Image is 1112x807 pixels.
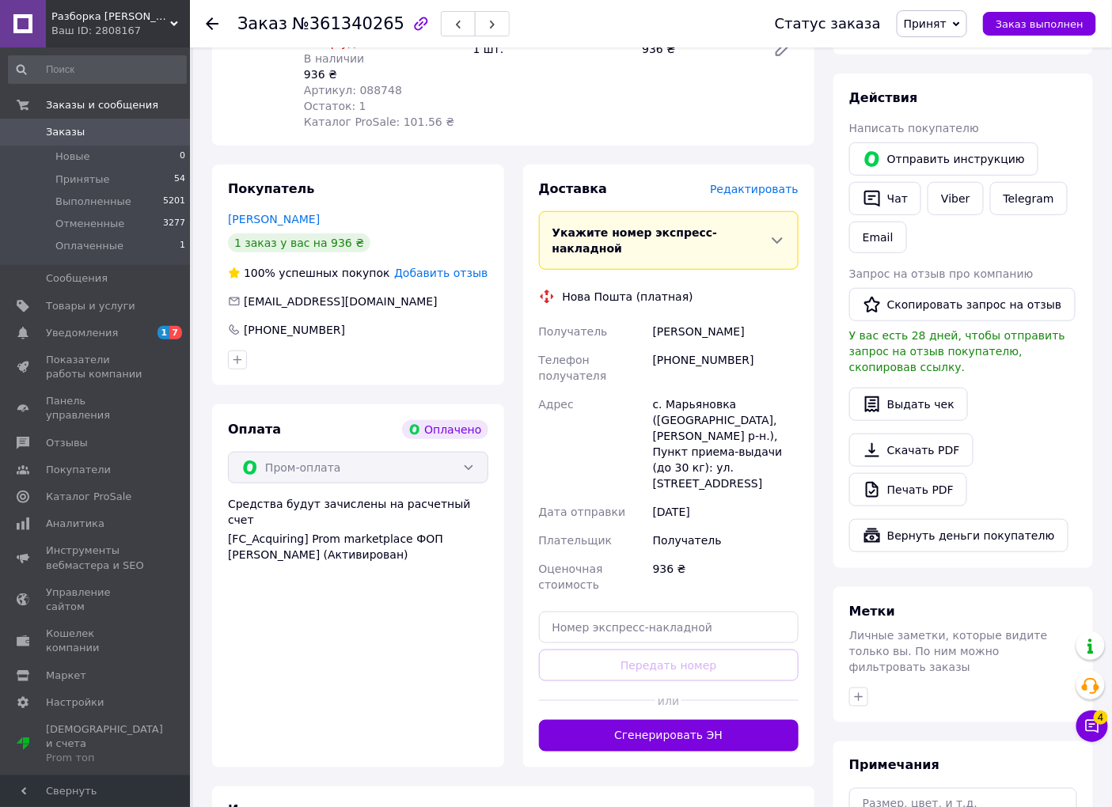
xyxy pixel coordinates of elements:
span: Новые [55,150,90,164]
span: Маркет [46,669,86,683]
span: 7 [169,326,182,339]
span: Заказ выполнен [996,18,1084,30]
div: [FC_Acquiring] Prom marketplace ФОП [PERSON_NAME] (Активирован) [228,531,488,563]
button: Отправить инструкцию [849,142,1038,176]
div: Prom топ [46,751,163,765]
a: Печать PDF [849,473,967,506]
span: У вас есть 28 дней, чтобы отправить запрос на отзыв покупателю, скопировав ссылку. [849,329,1065,373]
span: Действия [849,90,918,105]
span: Оплата [228,422,281,437]
span: Товары и услуги [46,299,135,313]
span: Уведомления [46,326,118,340]
div: с. Марьяновка ([GEOGRAPHIC_DATA], [PERSON_NAME] р-н.), Пункт приема-выдачи (до 30 кг): ул. [STREE... [650,390,802,498]
div: 936 ₴ [636,38,761,60]
span: Настройки [46,695,104,710]
button: Чат [849,182,921,215]
span: Оплаченные [55,239,123,253]
div: успешных покупок [228,265,390,281]
span: Каталог ProSale: 101.56 ₴ [304,116,454,128]
span: Показатели работы компании [46,353,146,381]
span: Каталог ProSale [46,490,131,504]
span: Аналитика [46,517,104,531]
a: [PERSON_NAME] [228,213,320,225]
span: Отмененные [55,217,124,231]
span: Отзывы [46,436,88,450]
div: Средства будут зачислены на расчетный счет [228,496,488,563]
div: Вернуться назад [206,16,218,32]
span: Оценочная стоимость [539,563,603,591]
span: [DEMOGRAPHIC_DATA] и счета [46,722,163,766]
div: Нова Пошта (платная) [559,289,697,305]
span: 1 [180,239,185,253]
div: Оплачено [402,420,488,439]
span: Написать покупателю [849,122,979,134]
span: Добавить отзыв [394,267,488,279]
span: Заказ [237,14,287,33]
button: Чат с покупателем4 [1076,710,1108,742]
span: Артикул: 088748 [304,84,402,97]
span: или [655,693,681,709]
a: Редактировать [767,33,799,65]
span: Запрос на отзыв про компанию [849,267,1034,280]
span: Дата отправки [539,506,626,518]
span: Сообщения [46,271,108,286]
span: 5201 [163,195,185,209]
span: Остаток: 1 [304,100,366,112]
span: 4 [1094,710,1108,725]
span: Телефон получателя [539,354,607,382]
span: Покупатели [46,463,111,477]
span: 3277 [163,217,185,231]
span: Метки [849,604,895,619]
input: Поиск [8,55,187,84]
span: Доставка [539,181,608,196]
span: Инструменты вебмастера и SEO [46,544,146,572]
span: 100% [244,267,275,279]
div: [PHONE_NUMBER] [650,346,802,390]
span: Заказы [46,125,85,139]
span: В наличии [304,52,364,65]
div: 936 ₴ [304,66,461,82]
span: Принят [904,17,947,30]
button: Вернуть деньги покупателю [849,519,1068,552]
div: [PERSON_NAME] [650,317,802,346]
div: Ваш ID: 2808167 [51,24,190,38]
span: Редактировать [710,183,799,195]
span: Плательщик [539,534,613,547]
div: Статус заказа [775,16,881,32]
span: Покупатель [228,181,314,196]
div: 1 заказ у вас на 936 ₴ [228,233,370,252]
button: Email [849,222,907,253]
span: Получатель [539,325,608,338]
a: Скачать PDF [849,434,973,467]
div: 1 шт. [467,38,636,60]
span: Кошелек компании [46,627,146,655]
span: Принятые [55,172,110,187]
span: 1 [158,326,170,339]
span: Выполненные [55,195,131,209]
span: Примечания [849,758,939,773]
span: Укажите номер экспресс-накладной [552,226,718,255]
div: [DATE] [650,498,802,526]
span: [EMAIL_ADDRESS][DOMAIN_NAME] [244,295,438,308]
span: Адрес [539,398,574,411]
span: 0 [180,150,185,164]
a: Viber [928,182,983,215]
span: Личные заметки, которые видите только вы. По ним можно фильтровать заказы [849,629,1048,673]
button: Скопировать запрос на отзыв [849,288,1076,321]
span: Заказы и сообщения [46,98,158,112]
span: Разборка Алето Авто [51,9,170,24]
button: Сгенерировать ЭН [539,720,799,752]
span: №361340265 [292,14,404,33]
input: Номер экспресс-накладной [539,612,799,643]
span: 54 [174,172,185,187]
div: Получатель [650,526,802,555]
span: Панель управления [46,394,146,422]
button: Заказ выполнен [983,12,1096,36]
a: Telegram [990,182,1068,215]
div: 936 ₴ [650,555,802,599]
div: [PHONE_NUMBER] [242,322,347,338]
button: Выдать чек [849,388,968,421]
span: Управление сайтом [46,585,146,614]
